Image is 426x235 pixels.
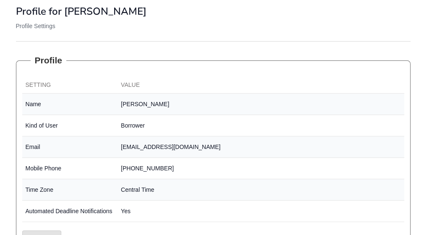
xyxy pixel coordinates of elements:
[118,201,404,222] td: Yes
[118,77,404,94] th: Value
[118,115,404,136] td: Borrower
[118,179,404,201] td: Central Time
[22,77,118,94] th: Setting
[22,158,118,179] td: Mobile Phone
[118,158,404,179] td: [PHONE_NUMBER]
[118,94,404,115] td: [PERSON_NAME]
[22,136,118,158] td: Email
[16,6,410,17] h1: Profile for [PERSON_NAME]
[22,115,118,136] td: Kind of User
[31,54,66,67] legend: Profile
[118,136,404,158] td: [EMAIL_ADDRESS][DOMAIN_NAME]
[22,94,118,115] td: Name
[16,22,410,30] p: Profile Settings
[22,179,118,201] td: Time Zone
[22,201,118,222] td: Automated Deadline Notifications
